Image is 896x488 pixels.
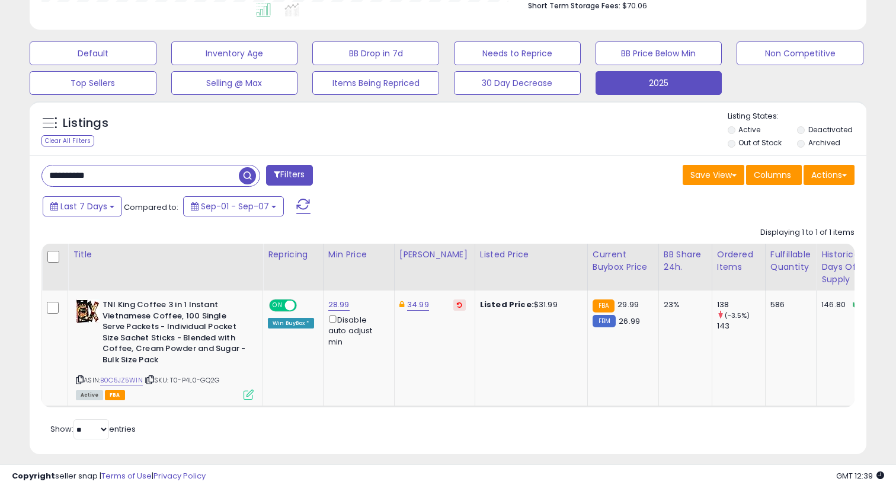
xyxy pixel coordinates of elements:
[103,299,247,368] b: TNI King Coffee 3 in 1 Instant Vietnamese Coffee, 100 Single Serve Packets - Individual Pocket Si...
[76,299,254,398] div: ASIN:
[619,315,640,327] span: 26.99
[63,115,108,132] h5: Listings
[480,248,583,261] div: Listed Price
[738,125,760,135] label: Active
[171,42,298,65] button: Inventory Age
[328,299,350,311] a: 28.99
[76,390,103,400] span: All listings currently available for purchase on Amazon
[808,125,853,135] label: Deactivated
[664,299,703,310] div: 23%
[73,248,258,261] div: Title
[717,299,765,310] div: 138
[593,299,615,312] small: FBA
[738,138,782,148] label: Out of Stock
[760,227,855,238] div: Displaying 1 to 1 of 1 items
[528,1,620,11] b: Short Term Storage Fees:
[725,311,750,320] small: (-3.5%)
[30,71,156,95] button: Top Sellers
[268,248,318,261] div: Repricing
[30,42,156,65] button: Default
[407,299,429,311] a: 34.99
[328,248,389,261] div: Min Price
[12,470,55,481] strong: Copyright
[808,138,840,148] label: Archived
[454,71,581,95] button: 30 Day Decrease
[770,299,807,310] div: 586
[100,375,143,385] a: B0C5JZ5W1N
[593,248,654,273] div: Current Buybox Price
[105,390,125,400] span: FBA
[717,248,760,273] div: Ordered Items
[770,248,811,273] div: Fulfillable Quantity
[266,165,312,186] button: Filters
[124,202,178,213] span: Compared to:
[12,471,206,482] div: seller snap | |
[737,42,863,65] button: Non Competitive
[76,299,100,323] img: 51Rl3oanOpL._SL40_.jpg
[312,71,439,95] button: Items Being Repriced
[60,200,107,212] span: Last 7 Days
[683,165,744,185] button: Save View
[328,313,385,347] div: Disable auto adjust min
[746,165,802,185] button: Columns
[50,423,136,435] span: Show: entries
[664,248,707,273] div: BB Share 24h.
[183,196,284,216] button: Sep-01 - Sep-07
[821,299,860,310] div: 146.80
[480,299,578,310] div: $31.99
[754,169,791,181] span: Columns
[804,165,855,185] button: Actions
[480,299,534,310] b: Listed Price:
[836,470,884,481] span: 2025-09-15 12:39 GMT
[145,375,219,385] span: | SKU: T0-P4L0-GQ2G
[43,196,122,216] button: Last 7 Days
[593,315,616,327] small: FBM
[201,200,269,212] span: Sep-01 - Sep-07
[171,71,298,95] button: Selling @ Max
[295,301,314,311] span: OFF
[41,135,94,146] div: Clear All Filters
[596,42,722,65] button: BB Price Below Min
[153,470,206,481] a: Privacy Policy
[399,248,470,261] div: [PERSON_NAME]
[821,248,865,286] div: Historical Days Of Supply
[717,321,765,331] div: 143
[617,299,639,310] span: 29.99
[268,318,314,328] div: Win BuyBox *
[596,71,722,95] button: 2025
[728,111,867,122] p: Listing States:
[270,301,285,311] span: ON
[454,42,581,65] button: Needs to Reprice
[101,470,152,481] a: Terms of Use
[312,42,439,65] button: BB Drop in 7d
